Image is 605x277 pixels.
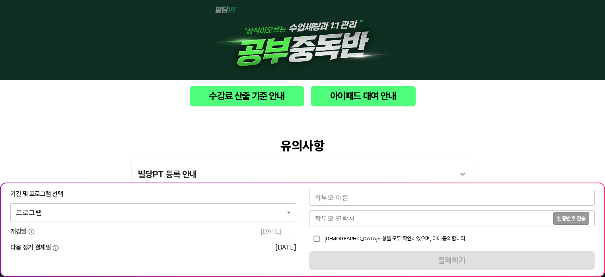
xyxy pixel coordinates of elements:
[309,190,595,206] input: 학부모 이름을 입력해주세요
[317,89,409,103] span: 아이패드 대여 안내
[324,235,467,242] span: [DEMOGRAPHIC_DATA]사항을 모두 확인하였으며, 이에 동의합니다.
[311,86,416,106] button: 아이패드 대여 안내
[196,89,298,103] span: 수강료 산출 기준 안내
[132,160,474,189] div: 밀당PT 등록 안내
[10,203,296,222] div: 프로그램
[275,244,296,251] div: [DATE]
[309,210,553,226] input: 학부모 연락처를 입력해주세요
[10,190,296,198] div: 기간 및 프로그램 선택
[10,227,27,236] span: 개강일
[132,138,474,153] div: 유의사항
[138,165,453,184] div: 밀당PT 등록 안내
[190,86,304,106] button: 수강료 산출 기준 안내
[10,243,51,252] span: 다음 정기 결제일
[207,6,398,73] img: 1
